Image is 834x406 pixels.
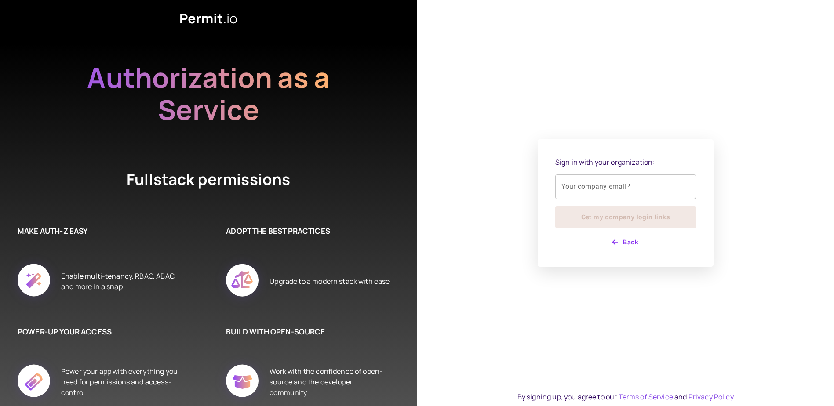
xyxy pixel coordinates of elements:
[59,62,358,126] h2: Authorization as a Service
[517,391,734,402] div: By signing up, you agree to our and
[688,392,734,402] a: Privacy Policy
[61,254,182,308] div: Enable multi-tenancy, RBAC, ABAC, and more in a snap
[619,392,673,402] a: Terms of Service
[18,326,182,337] h6: POWER-UP YOUR ACCESS
[555,235,696,249] button: Back
[555,157,696,167] p: Sign in with your organization:
[18,225,182,237] h6: MAKE AUTH-Z EASY
[94,169,323,190] h4: Fullstack permissions
[270,254,390,308] div: Upgrade to a modern stack with ease
[226,326,390,337] h6: BUILD WITH OPEN-SOURCE
[226,225,390,237] h6: ADOPT THE BEST PRACTICES
[555,206,696,228] button: Get my company login links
